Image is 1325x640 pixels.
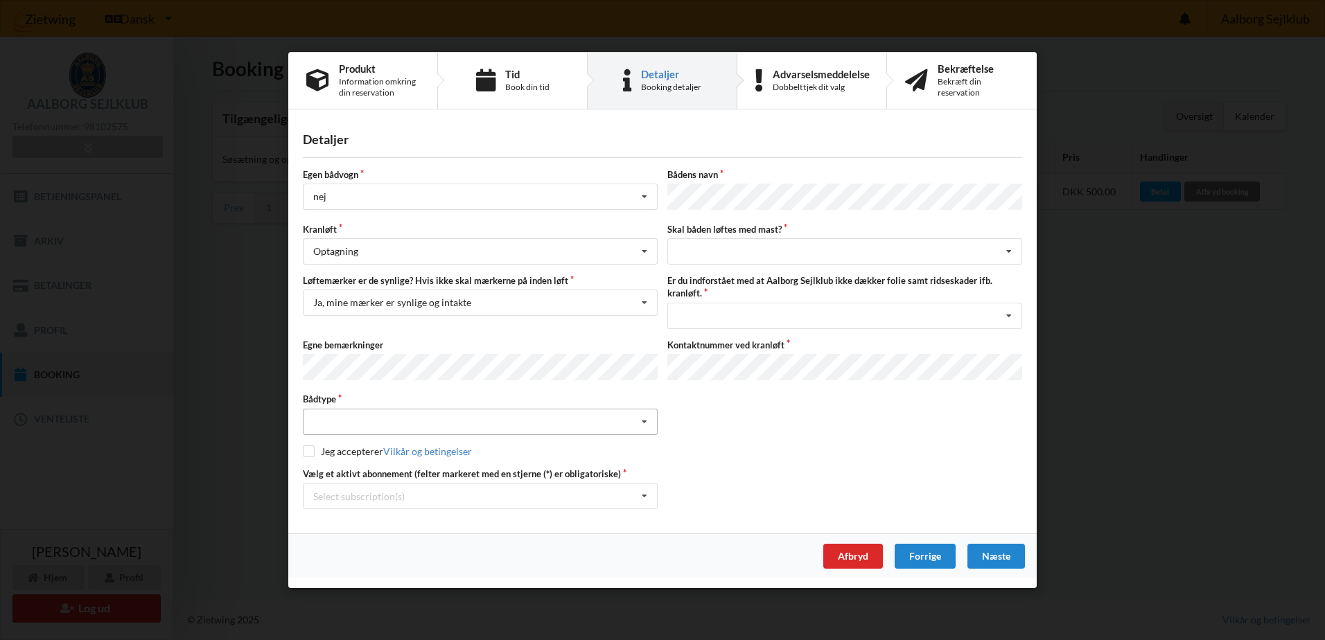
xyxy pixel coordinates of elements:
div: Detaljer [641,69,701,80]
div: Information omkring din reservation [339,76,419,98]
label: Vælg et aktivt abonnement (felter markeret med en stjerne (*) er obligatoriske) [303,468,658,480]
div: Produkt [339,63,419,74]
label: Skal båden løftes med mast? [667,223,1022,235]
label: Løftemærker er de synlige? Hvis ikke skal mærkerne på inden løft [303,274,658,287]
div: nej [313,192,326,202]
div: Næste [967,544,1025,569]
div: Book din tid [505,82,550,93]
a: Vilkår og betingelser [383,445,472,456]
label: Egen bådvogn [303,168,658,181]
div: Select subscription(s) [313,490,405,502]
label: Kranløft [303,223,658,235]
label: Jeg accepterer [303,445,472,456]
div: Dobbelttjek dit valg [773,82,870,93]
div: Advarselsmeddelelse [773,69,870,80]
div: Booking detaljer [641,82,701,93]
div: Tid [505,69,550,80]
label: Egne bemærkninger [303,338,658,350]
div: Optagning [313,247,358,256]
div: Forrige [895,544,956,569]
div: Bekræftelse [938,63,1019,74]
div: Ja, mine mærker er synlige og intakte [313,298,471,308]
div: Detaljer [303,132,1022,148]
label: Bådens navn [667,168,1022,181]
div: Bekræft din reservation [938,76,1019,98]
label: Er du indforstået med at Aalborg Sejlklub ikke dækker folie samt ridseskader ifb. kranløft. [667,274,1022,299]
label: Bådtype [303,393,658,405]
label: Kontaktnummer ved kranløft [667,338,1022,350]
div: Afbryd [823,544,883,569]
